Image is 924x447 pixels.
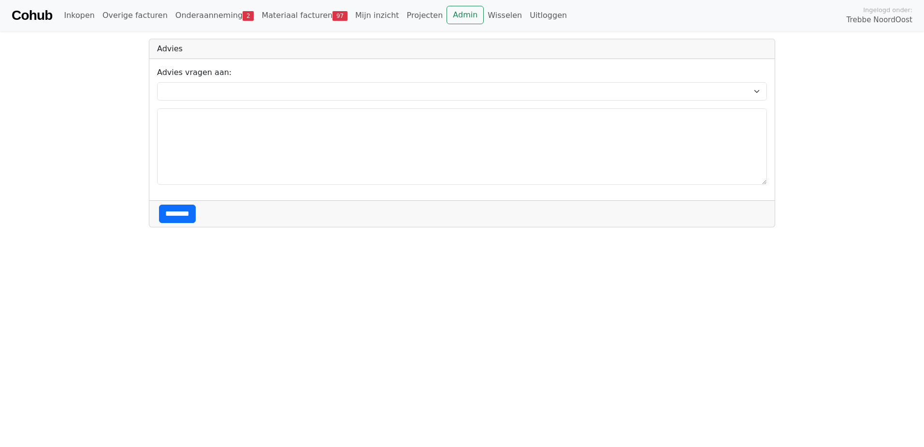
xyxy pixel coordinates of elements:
a: Uitloggen [526,6,571,25]
span: 2 [243,11,254,21]
span: 97 [332,11,347,21]
a: Overige facturen [99,6,172,25]
a: Admin [447,6,484,24]
a: Onderaanneming2 [172,6,258,25]
div: Advies [149,39,775,59]
a: Cohub [12,4,52,27]
a: Materiaal facturen97 [258,6,351,25]
a: Wisselen [484,6,526,25]
a: Projecten [403,6,447,25]
label: Advies vragen aan: [157,67,231,78]
a: Inkopen [60,6,98,25]
span: Trebbe NoordOost [847,15,912,26]
a: Mijn inzicht [351,6,403,25]
span: Ingelogd onder: [863,5,912,15]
